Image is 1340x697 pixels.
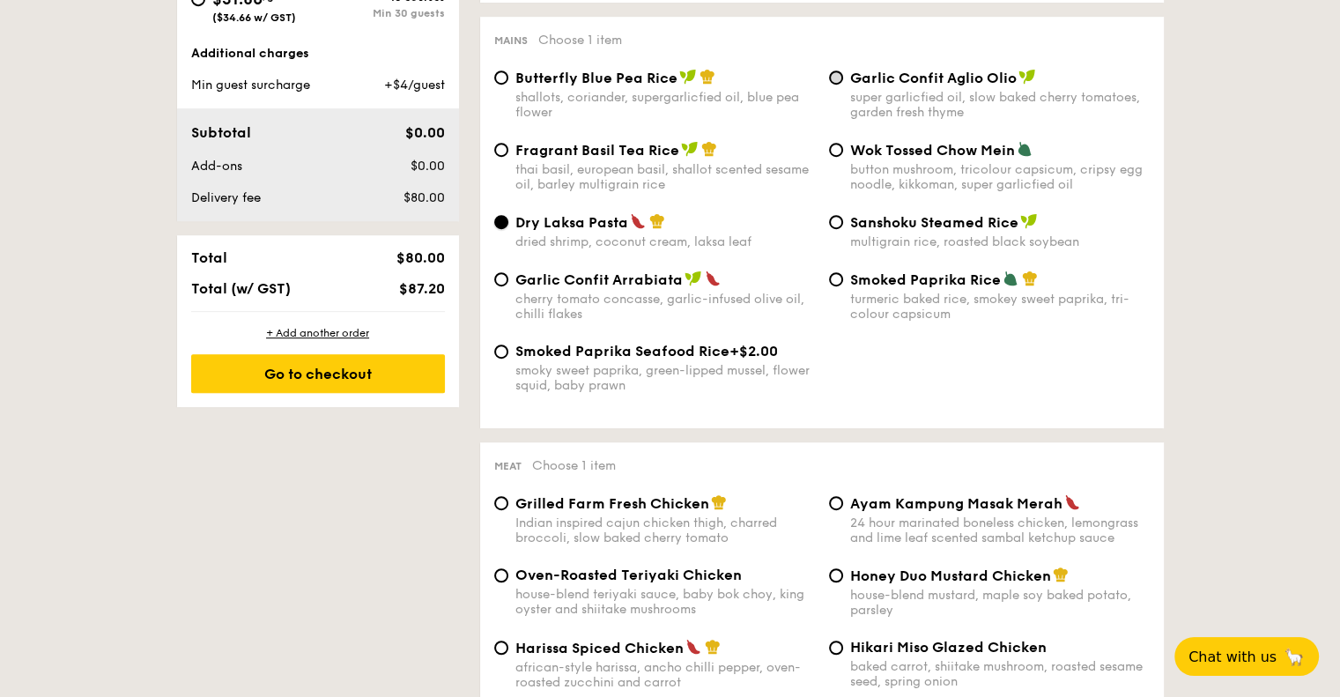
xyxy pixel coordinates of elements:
[705,271,721,286] img: icon-spicy.37a8142b.svg
[191,124,251,141] span: Subtotal
[630,213,646,229] img: icon-spicy.37a8142b.svg
[398,280,444,297] span: $87.20
[532,458,616,473] span: Choose 1 item
[515,660,815,690] div: african-style harissa, ancho chilli pepper, oven-roasted zucchini and carrot
[850,271,1001,288] span: Smoked Paprika Rice
[701,141,717,157] img: icon-chef-hat.a58ddaea.svg
[829,143,843,157] input: Wok Tossed Chow Meinbutton mushroom, tricolour capsicum, cripsy egg noodle, kikkoman, super garli...
[850,214,1018,231] span: Sanshoku Steamed Rice
[191,249,227,266] span: Total
[494,215,508,229] input: Dry Laksa Pastadried shrimp, coconut cream, laksa leaf
[729,343,778,360] span: +$2.00
[191,78,310,93] span: Min guest surcharge
[515,292,815,322] div: cherry tomato concasse, garlic-infused olive oil, chilli flakes
[494,641,508,655] input: Harissa Spiced Chickenafrican-style harissa, ancho chilli pepper, oven-roasted zucchini and carrot
[403,190,444,205] span: $80.00
[494,345,508,359] input: Smoked Paprika Seafood Rice+$2.00smoky sweet paprika, green-lipped mussel, flower squid, baby prawn
[515,90,815,120] div: shallots, coriander, supergarlicfied oil, blue pea flower
[515,515,815,545] div: Indian inspired cajun chicken thigh, charred broccoli, slow baked cherry tomato
[494,143,508,157] input: Fragrant Basil Tea Ricethai basil, european basil, shallot scented sesame oil, barley multigrain ...
[1003,271,1018,286] img: icon-vegetarian.fe4039eb.svg
[850,292,1150,322] div: turmeric baked rice, smokey sweet paprika, tri-colour capsicum
[494,568,508,582] input: Oven-Roasted Teriyaki Chickenhouse-blend teriyaki sauce, baby bok choy, king oyster and shiitake ...
[515,495,709,512] span: Grilled Farm Fresh Chicken
[829,568,843,582] input: Honey Duo Mustard Chickenhouse-blend mustard, maple soy baked potato, parsley
[850,142,1015,159] span: Wok Tossed Chow Mein
[649,213,665,229] img: icon-chef-hat.a58ddaea.svg
[850,90,1150,120] div: super garlicfied oil, slow baked cherry tomatoes, garden fresh thyme
[494,496,508,510] input: Grilled Farm Fresh ChickenIndian inspired cajun chicken thigh, charred broccoli, slow baked cherr...
[494,272,508,286] input: Garlic Confit Arrabiatacherry tomato concasse, garlic-infused olive oil, chilli flakes
[850,659,1150,689] div: baked carrot, shiitake mushroom, roasted sesame seed, spring onion
[494,70,508,85] input: Butterfly Blue Pea Riceshallots, coriander, supergarlicfied oil, blue pea flower
[383,78,444,93] span: +$4/guest
[829,70,843,85] input: Garlic Confit Aglio Oliosuper garlicfied oil, slow baked cherry tomatoes, garden fresh thyme
[850,162,1150,192] div: button mushroom, tricolour capsicum, cripsy egg noodle, kikkoman, super garlicfied oil
[829,215,843,229] input: Sanshoku Steamed Ricemultigrain rice, roasted black soybean
[700,69,715,85] img: icon-chef-hat.a58ddaea.svg
[829,272,843,286] input: Smoked Paprika Riceturmeric baked rice, smokey sweet paprika, tri-colour capsicum
[410,159,444,174] span: $0.00
[850,639,1047,656] span: Hikari Miso Glazed Chicken
[515,567,742,583] span: Oven-Roasted Teriyaki Chicken
[515,343,729,360] span: Smoked Paprika Seafood Rice
[515,234,815,249] div: dried shrimp, coconut cream, laksa leaf
[515,640,684,656] span: Harissa Spiced Chicken
[494,34,528,47] span: Mains
[681,141,699,157] img: icon-vegan.f8ff3823.svg
[191,45,445,63] div: Additional charges
[191,190,261,205] span: Delivery fee
[1053,567,1069,582] img: icon-chef-hat.a58ddaea.svg
[711,494,727,510] img: icon-chef-hat.a58ddaea.svg
[494,460,522,472] span: Meat
[191,159,242,174] span: Add-ons
[850,495,1062,512] span: Ayam Kampung Masak Merah
[1022,271,1038,286] img: icon-chef-hat.a58ddaea.svg
[191,326,445,340] div: + Add another order
[404,124,444,141] span: $0.00
[705,639,721,655] img: icon-chef-hat.a58ddaea.svg
[1174,637,1319,676] button: Chat with us🦙
[850,70,1017,86] span: Garlic Confit Aglio Olio
[829,496,843,510] input: Ayam Kampung Masak Merah24 hour marinated boneless chicken, lemongrass and lime leaf scented samb...
[1020,213,1038,229] img: icon-vegan.f8ff3823.svg
[1284,647,1305,667] span: 🦙
[212,11,296,24] span: ($34.66 w/ GST)
[191,354,445,393] div: Go to checkout
[850,234,1150,249] div: multigrain rice, roasted black soybean
[685,271,702,286] img: icon-vegan.f8ff3823.svg
[850,515,1150,545] div: 24 hour marinated boneless chicken, lemongrass and lime leaf scented sambal ketchup sauce
[1018,69,1036,85] img: icon-vegan.f8ff3823.svg
[515,214,628,231] span: Dry Laksa Pasta
[1188,649,1277,665] span: Chat with us
[515,363,815,393] div: smoky sweet paprika, green-lipped mussel, flower squid, baby prawn
[538,33,622,48] span: Choose 1 item
[679,69,697,85] img: icon-vegan.f8ff3823.svg
[1017,141,1033,157] img: icon-vegetarian.fe4039eb.svg
[515,271,683,288] span: Garlic Confit Arrabiata
[515,70,677,86] span: Butterfly Blue Pea Rice
[1064,494,1080,510] img: icon-spicy.37a8142b.svg
[515,162,815,192] div: thai basil, european basil, shallot scented sesame oil, barley multigrain rice
[850,567,1051,584] span: Honey Duo Mustard Chicken
[396,249,444,266] span: $80.00
[850,588,1150,618] div: house-blend mustard, maple soy baked potato, parsley
[318,7,445,19] div: Min 30 guests
[685,639,701,655] img: icon-spicy.37a8142b.svg
[515,587,815,617] div: house-blend teriyaki sauce, baby bok choy, king oyster and shiitake mushrooms
[829,641,843,655] input: Hikari Miso Glazed Chickenbaked carrot, shiitake mushroom, roasted sesame seed, spring onion
[515,142,679,159] span: Fragrant Basil Tea Rice
[191,280,291,297] span: Total (w/ GST)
